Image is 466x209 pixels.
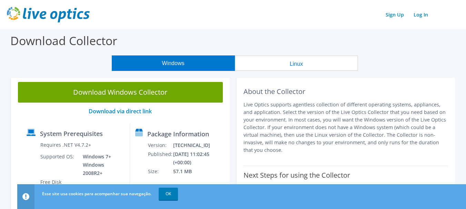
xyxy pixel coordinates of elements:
[159,188,178,200] a: OK
[382,10,407,20] a: Sign Up
[244,171,350,179] label: Next Steps for using the Collector
[78,178,125,195] td: 5GB
[89,107,152,115] a: Download via direct link
[40,142,91,148] label: Requires .NET V4.7.2+
[410,10,432,20] a: Log In
[148,167,173,176] td: Size:
[173,167,226,176] td: 57.1 MB
[40,178,78,195] td: Free Disk Space:
[148,150,173,167] td: Published:
[7,7,90,22] img: live_optics_svg.svg
[244,87,448,96] h2: About the Collector
[112,55,235,71] button: Windows
[244,101,448,154] p: Live Optics supports agentless collection of different operating systems, appliances, and applica...
[78,152,125,178] td: Windows 7+ Windows 2008R2+
[173,141,226,150] td: [TECHNICAL_ID]
[173,150,226,167] td: [DATE] 11:02:45 (+00:00)
[147,130,209,137] label: Package Information
[235,55,358,71] button: Linux
[10,33,117,49] label: Download Collector
[40,130,103,137] label: System Prerequisites
[148,141,173,150] td: Version:
[42,191,151,197] span: Esse site usa cookies para acompanhar sua navegação.
[18,82,223,103] a: Download Windows Collector
[40,152,78,178] td: Supported OS:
